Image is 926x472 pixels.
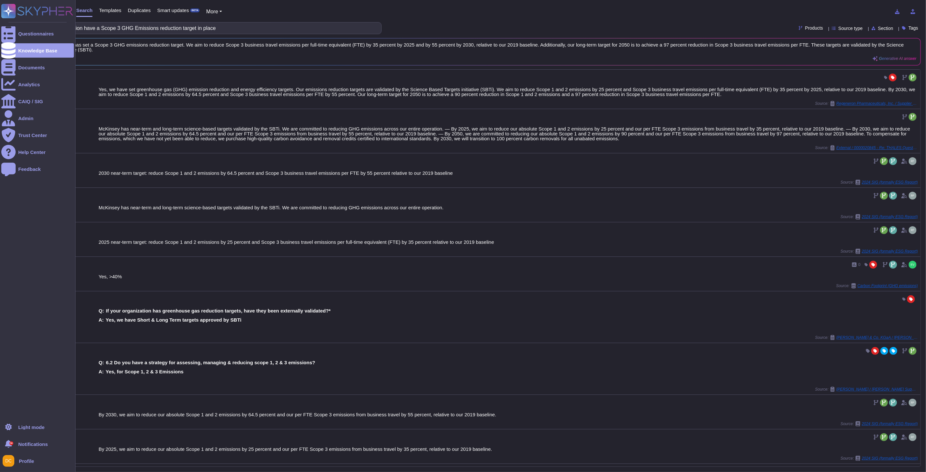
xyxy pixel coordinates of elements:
div: Admin [18,116,34,121]
b: 6.2 Do you have a strategy for assessing, managing & reducing scope 1, 2 & 3 emissions? [106,360,315,365]
span: More [206,9,218,14]
a: Analytics [1,77,74,91]
b: A: [99,317,104,322]
a: CAIQ / SIG [1,94,74,108]
button: user [1,454,19,468]
span: Source: [815,387,918,392]
span: Yes, our organization has set a Scope 3 GHG emissions reduction target. We aim to reduce Scope 3 ... [26,42,917,52]
span: Profile [19,459,34,464]
a: Admin [1,111,74,125]
a: Documents [1,60,74,75]
span: Templates [99,8,121,13]
img: user [909,399,917,407]
span: 2024 SIG (formally ESG Report) [862,180,918,184]
button: More [206,8,222,16]
span: Smart updates [157,8,189,13]
img: user [909,433,917,441]
b: Yes, for Scope 1, 2 & 3 Emissions [106,369,184,374]
div: Trust Center [18,133,47,138]
img: user [3,455,14,467]
span: Source: [815,101,918,106]
div: 9+ [9,441,13,445]
div: Feedback [18,167,41,172]
div: Analytics [18,82,40,87]
span: Products [805,26,823,30]
img: user [909,192,917,200]
span: Source: [836,283,918,288]
img: user [909,261,917,269]
div: Light mode [18,425,45,430]
a: Feedback [1,162,74,176]
div: CAIQ / SIG [18,99,43,104]
div: Knowledge Base [18,48,57,53]
span: [PERSON_NAME] & Co. KGaA / [PERSON_NAME] Maturity Assessment Questionnaire 2025 [GEOGRAPHIC_DATA] [836,336,918,340]
b: If your organization has greenhouse gas reduction targets, have they been externally validated?* [106,308,330,313]
span: Source: [841,180,918,185]
img: user [909,226,917,234]
span: Source: [841,456,918,461]
span: 2024 SIG (formally ESG Report) [862,215,918,219]
div: 2025 near-term target: reduce Scope 1 and 2 emissions by 25 percent and Scope 3 business travel e... [99,240,918,244]
span: 2024 SIG (formally ESG Report) [862,422,918,426]
div: 2030 near-term target: reduce Scope 1 and 2 emissions by 64.5 percent and Scope 3 business travel... [99,171,918,175]
span: Notifications [18,442,48,447]
span: Source type [838,26,863,31]
span: Source: [841,249,918,254]
img: user [909,157,917,165]
span: Duplicates [128,8,151,13]
div: Questionnaires [18,31,54,36]
a: Trust Center [1,128,74,142]
b: Q: [99,360,104,365]
a: Knowledge Base [1,43,74,58]
b: Yes, we have Short & Long Term targets approved by SBTi [106,317,242,322]
div: Documents [18,65,45,70]
span: Generative AI answer [879,57,917,61]
div: By 2030, we aim to reduce our absolute Scope 1 and 2 emissions by 64.5 percent and our per FTE Sc... [99,412,918,417]
span: Tags [908,26,918,30]
span: Regeneron Pharmaceuticals, Inc. / Supplier diversity and sustainability [836,102,918,105]
span: 0 [858,263,861,267]
b: Q: [99,308,104,313]
span: [PERSON_NAME] / [PERSON_NAME] Supplier Portal Questionnaire Export [836,387,918,391]
b: A: [99,369,104,374]
span: Source: [815,145,918,150]
span: 2024 SIG (formally ESG Report) [862,456,918,460]
span: Carbon Footprint (GHG emissions) [858,284,918,288]
span: Source: [815,335,918,340]
a: Help Center [1,145,74,159]
span: Search [76,8,92,13]
a: Questionnaires [1,26,74,41]
input: Search a question or template... [26,22,375,34]
span: Source: [841,214,918,219]
div: BETA [190,8,200,12]
div: McKinsey has near-term and long-term science-based targets validated by the SBTi. We are committe... [99,205,918,210]
span: External / 0000020845 - Re: THALES Questionnaire ESG 2025 [836,146,918,150]
div: By 2025, we aim to reduce our absolute Scope 1 and 2 emissions by 25 percent and our per FTE Scop... [99,447,918,451]
span: Section [878,26,893,31]
span: Source: [841,421,918,426]
span: 2024 SIG (formally ESG Report) [862,249,918,253]
div: McKinsey has near-term and long-term science-based targets validated by the SBTi. We are committe... [99,126,918,141]
div: Yes, >40% [99,274,918,279]
div: Help Center [18,150,46,155]
div: Yes, we have set greenhouse gas (GHG) emission reduction and energy efficiency targets. Our emiss... [99,87,918,97]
